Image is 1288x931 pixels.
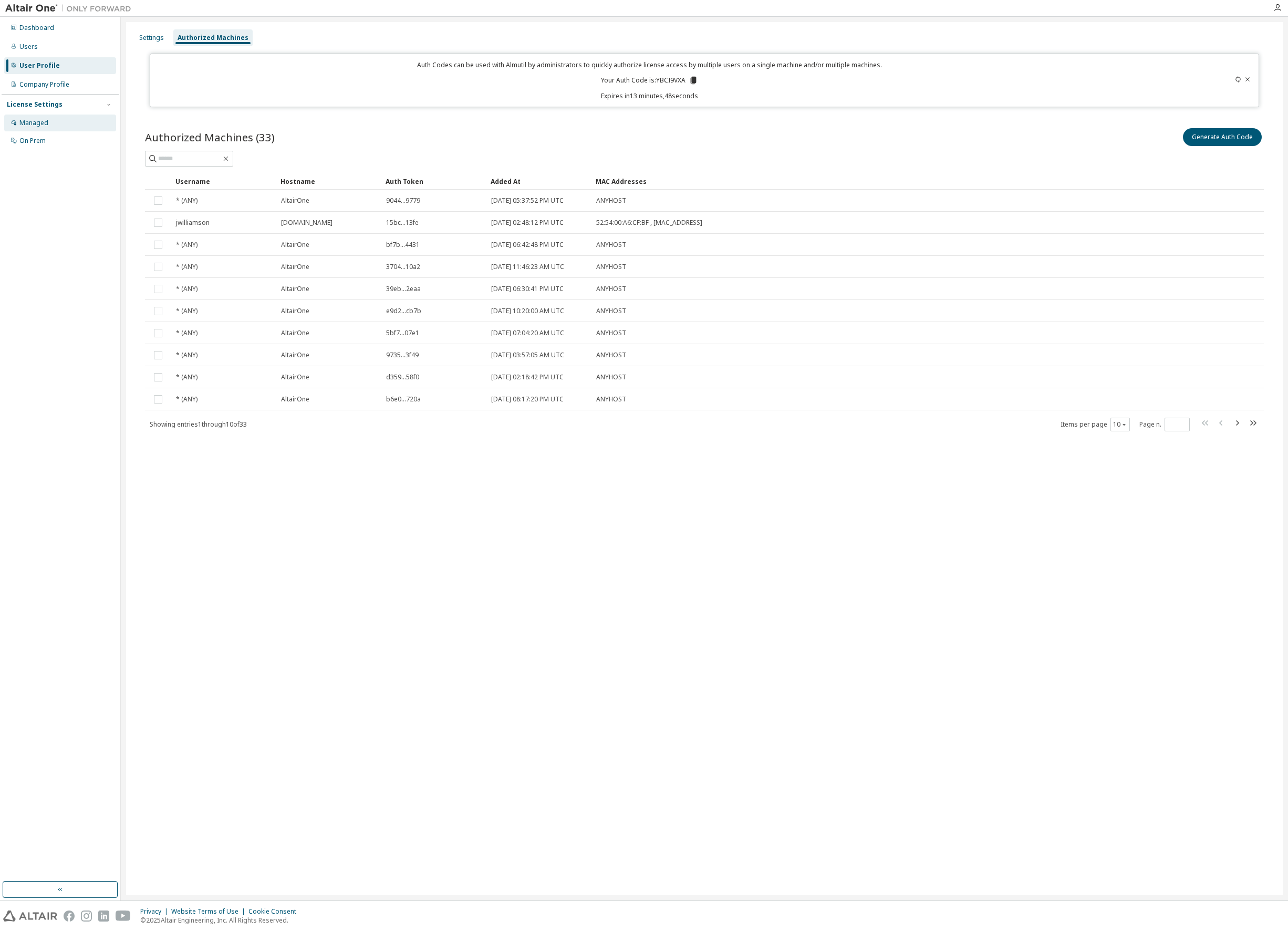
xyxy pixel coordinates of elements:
span: e9d2...cb7b [386,307,421,315]
span: AltairOne [281,351,309,359]
span: d359...58f0 [386,373,419,381]
span: 9735...3f49 [386,351,419,359]
span: Showing entries 1 through 10 of 33 [150,420,247,429]
span: 15bc...13fe [386,219,419,227]
span: ANYHOST [596,307,626,315]
span: ANYHOST [596,196,626,205]
span: AltairOne [281,263,309,271]
div: User Profile [19,61,60,70]
span: * (ANY) [176,307,198,315]
div: Hostname [281,173,377,190]
span: AltairOne [281,196,309,205]
p: Auth Codes can be used with Almutil by administrators to quickly authorize license access by mult... [157,60,1143,69]
span: * (ANY) [176,263,198,271]
span: [DATE] 08:17:20 PM UTC [491,395,564,404]
span: jwilliamson [176,219,210,227]
span: Authorized Machines (33) [145,130,275,144]
span: * (ANY) [176,241,198,249]
span: [DATE] 03:57:05 AM UTC [491,351,564,359]
div: Privacy [140,907,171,916]
div: License Settings [7,100,63,109]
span: [DATE] 07:04:20 AM UTC [491,329,564,337]
div: Managed [19,119,48,127]
span: AltairOne [281,241,309,249]
span: * (ANY) [176,196,198,205]
img: instagram.svg [81,911,92,922]
div: Added At [491,173,587,190]
span: ANYHOST [596,373,626,381]
span: [DOMAIN_NAME] [281,219,333,227]
span: ANYHOST [596,241,626,249]
div: Website Terms of Use [171,907,248,916]
div: Auth Token [386,173,482,190]
div: Username [175,173,272,190]
span: b6e0...720a [386,395,421,404]
div: Cookie Consent [248,907,303,916]
span: [DATE] 05:37:52 PM UTC [491,196,564,205]
span: AltairOne [281,373,309,381]
span: * (ANY) [176,285,198,293]
span: * (ANY) [176,395,198,404]
span: 3704...10a2 [386,263,420,271]
button: 10 [1113,420,1127,429]
span: [DATE] 10:20:00 AM UTC [491,307,564,315]
span: 5bf7...07e1 [386,329,419,337]
span: 39eb...2eaa [386,285,421,293]
span: ANYHOST [596,263,626,271]
p: Your Auth Code is: YBCI9VXA [601,76,698,85]
span: ANYHOST [596,351,626,359]
span: * (ANY) [176,351,198,359]
div: Dashboard [19,24,54,32]
span: [DATE] 02:48:12 PM UTC [491,219,564,227]
img: facebook.svg [64,911,75,922]
div: Settings [139,34,164,42]
div: On Prem [19,137,46,145]
div: Users [19,43,38,51]
span: * (ANY) [176,329,198,337]
span: ANYHOST [596,285,626,293]
p: © 2025 Altair Engineering, Inc. All Rights Reserved. [140,916,303,925]
span: * (ANY) [176,373,198,381]
img: Altair One [5,3,137,14]
span: [DATE] 06:30:41 PM UTC [491,285,564,293]
span: AltairOne [281,395,309,404]
p: Expires in 13 minutes, 48 seconds [157,91,1143,100]
span: [DATE] 06:42:48 PM UTC [491,241,564,249]
span: 52:54:00:A6:CF:BF , [MAC_ADDRESS] [596,219,702,227]
span: Page n. [1139,418,1190,431]
button: Generate Auth Code [1183,128,1262,146]
div: MAC Addresses [596,173,1157,190]
span: AltairOne [281,285,309,293]
div: Company Profile [19,80,69,89]
span: [DATE] 02:18:42 PM UTC [491,373,564,381]
span: ANYHOST [596,329,626,337]
img: linkedin.svg [98,911,109,922]
span: 9044...9779 [386,196,420,205]
span: Items per page [1061,418,1130,431]
span: AltairOne [281,329,309,337]
span: bf7b...4431 [386,241,420,249]
div: Authorized Machines [178,34,248,42]
img: altair_logo.svg [3,911,57,922]
span: [DATE] 11:46:23 AM UTC [491,263,564,271]
img: youtube.svg [116,911,131,922]
span: AltairOne [281,307,309,315]
span: ANYHOST [596,395,626,404]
